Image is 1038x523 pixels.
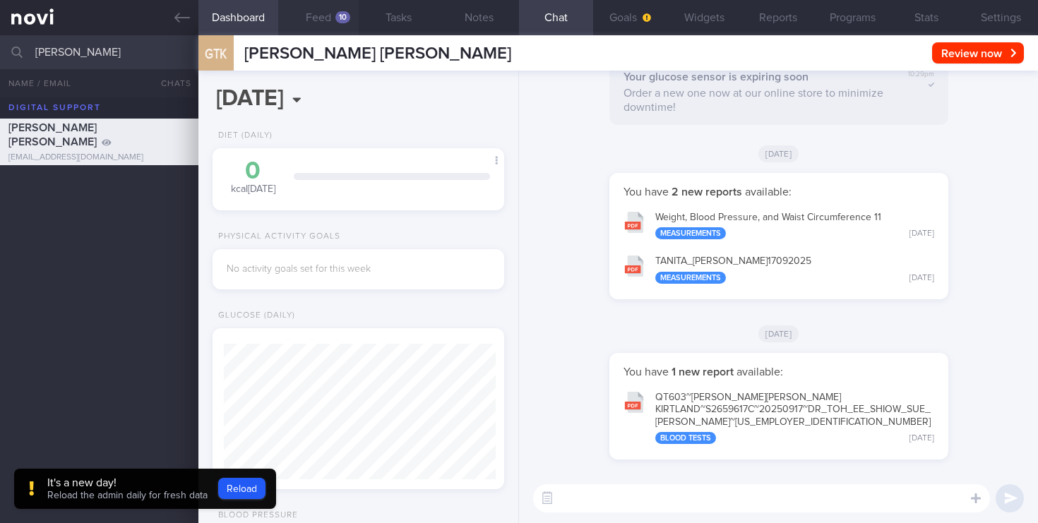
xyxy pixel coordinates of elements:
[213,232,340,242] div: Physical Activity Goals
[8,122,97,148] span: [PERSON_NAME] [PERSON_NAME]
[655,227,726,239] div: Measurements
[624,365,934,379] p: You have available:
[227,159,280,184] div: 0
[616,383,941,452] button: QT603~[PERSON_NAME][PERSON_NAME]KIRTLAND~S2659617C~20250917~DR_TOH_EE_SHIOW_SUE_[PERSON_NAME]~[US...
[655,256,934,284] div: TANITA_ [PERSON_NAME] 17092025
[758,325,799,342] span: [DATE]
[227,263,490,276] div: No activity goals set for this week
[213,131,273,141] div: Diet (Daily)
[213,311,295,321] div: Glucose (Daily)
[669,186,745,198] strong: 2 new reports
[227,159,280,196] div: kcal [DATE]
[218,478,266,499] button: Reload
[655,212,934,240] div: Weight, Blood Pressure, and Waist Circumference 11
[195,27,237,81] div: GTK
[616,203,941,247] button: Weight, Blood Pressure, and Waist Circumference 11 Measurements [DATE]
[655,432,716,444] div: Blood Tests
[47,476,208,490] div: It's a new day!
[909,229,934,239] div: [DATE]
[624,86,888,114] p: Order a new one now at our online store to minimize downtime!
[244,45,511,62] span: [PERSON_NAME] [PERSON_NAME]
[8,152,190,163] div: [EMAIL_ADDRESS][DOMAIN_NAME]
[655,392,934,445] div: QT603~[PERSON_NAME] [PERSON_NAME] KIRTLAND~S2659617C~20250917~DR_ TOH_ EE_ SHIOW_ SUE_ [PERSON_NA...
[335,11,350,23] div: 10
[669,366,736,378] strong: 1 new report
[909,433,934,444] div: [DATE]
[932,42,1024,64] button: Review now
[47,491,208,500] span: Reload the admin daily for fresh data
[624,185,934,199] p: You have available:
[909,273,934,284] div: [DATE]
[908,70,934,79] span: 10:29pm
[142,69,198,97] button: Chats
[624,71,809,83] strong: Your glucose sensor is expiring soon
[616,246,941,291] button: TANITA_[PERSON_NAME]17092025 Measurements [DATE]
[758,145,799,162] span: [DATE]
[655,272,726,284] div: Measurements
